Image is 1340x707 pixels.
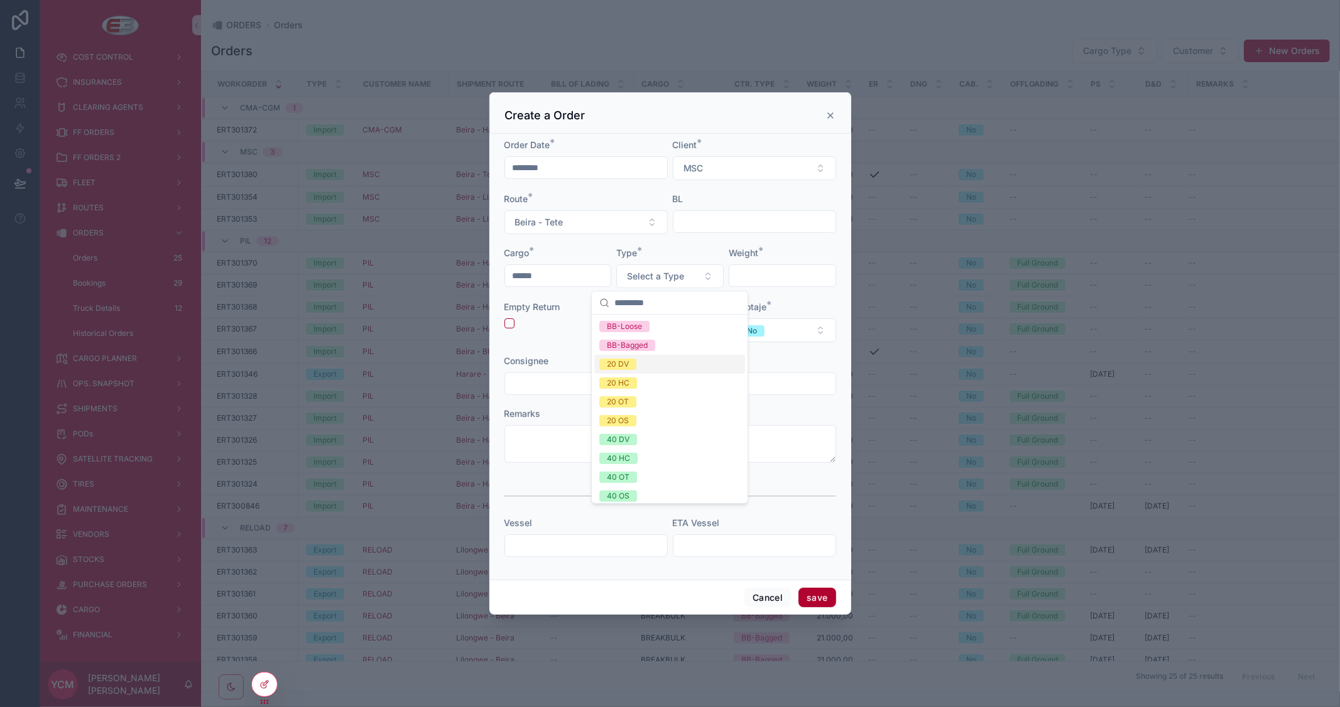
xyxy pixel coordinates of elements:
div: 20 HC [607,377,629,389]
div: 40 OS [607,490,629,502]
span: Select a Type [627,270,684,283]
span: Weight [729,247,758,258]
div: BB-Bagged [607,340,648,351]
span: Cargo [504,247,530,258]
div: No [747,325,757,337]
div: Suggestions [592,315,748,503]
div: BB-Loose [607,321,642,332]
span: Beira - Tete [515,216,564,229]
span: Consignee [504,355,549,366]
div: 20 DV [607,359,629,370]
div: 20 OT [607,396,629,407]
span: Empty Return [504,301,560,312]
button: Select Button [729,318,836,342]
span: MSC [684,162,704,175]
button: save [798,588,836,608]
button: Select Button [673,156,836,180]
button: Cancel [744,588,791,608]
span: ETA Vessel [673,517,720,528]
span: Type [616,247,637,258]
div: 40 HC [607,453,630,464]
span: Route [504,193,528,204]
div: 40 DV [607,434,629,445]
span: Remarks [504,408,541,419]
button: Select Button [616,264,724,288]
div: 20 OS [607,415,629,426]
div: 40 OT [607,472,629,483]
span: BL [673,193,684,204]
span: Vessel [504,517,533,528]
span: Order Date [504,139,550,150]
h3: Create a Order [505,108,586,123]
button: Select Button [504,210,668,234]
span: Client [673,139,697,150]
